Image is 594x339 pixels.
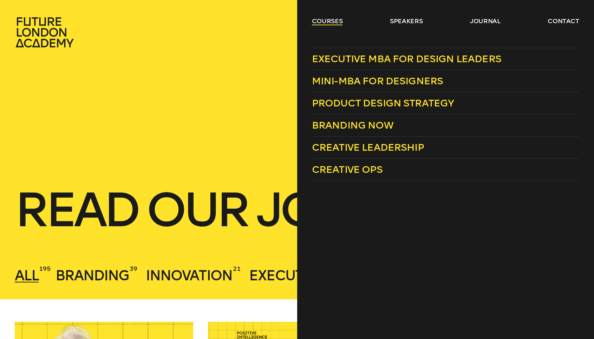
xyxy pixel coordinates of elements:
[312,92,579,115] a: Product Design Strategy
[470,17,501,25] a: journal
[312,70,579,92] a: Mini-MBA for Designers
[312,97,454,109] span: Product Design Strategy
[312,137,579,159] a: Creative Leadership
[312,75,443,87] span: Mini-MBA for Designers
[548,17,579,25] a: contact
[312,119,393,131] span: Branding Now
[312,159,579,181] a: Creative Ops
[312,164,383,175] span: Creative Ops
[312,17,343,25] a: courses
[312,48,579,70] a: Executive MBA for Design Leaders
[312,115,579,137] a: Branding Now
[312,142,424,153] span: Creative Leadership
[312,53,501,65] span: Executive MBA for Design Leaders
[390,17,423,25] a: speakers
